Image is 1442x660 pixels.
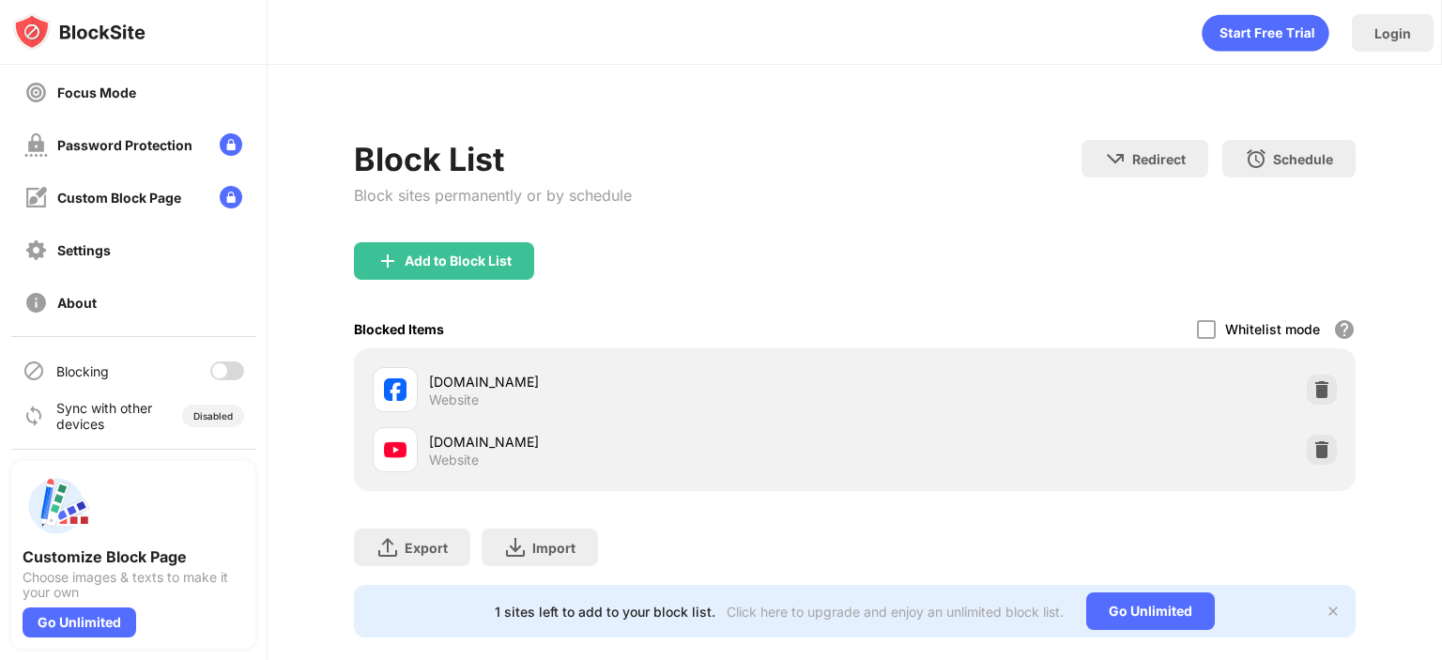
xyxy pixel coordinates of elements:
[1225,321,1320,337] div: Whitelist mode
[1202,14,1329,52] div: animation
[23,405,45,427] img: sync-icon.svg
[24,186,48,209] img: customize-block-page-off.svg
[57,242,111,258] div: Settings
[23,472,90,540] img: push-custom-page.svg
[24,133,48,157] img: password-protection-off.svg
[23,607,136,637] div: Go Unlimited
[429,391,479,408] div: Website
[24,291,48,315] img: about-off.svg
[354,140,632,178] div: Block List
[1374,25,1411,41] div: Login
[495,604,715,620] div: 1 sites left to add to your block list.
[1326,604,1341,619] img: x-button.svg
[23,570,244,600] div: Choose images & texts to make it your own
[193,410,233,422] div: Disabled
[56,363,109,379] div: Blocking
[23,360,45,382] img: blocking-icon.svg
[57,137,192,153] div: Password Protection
[1273,151,1333,167] div: Schedule
[57,84,136,100] div: Focus Mode
[220,133,242,156] img: lock-menu.svg
[1086,592,1215,630] div: Go Unlimited
[384,438,407,461] img: favicons
[405,540,448,556] div: Export
[429,432,854,452] div: [DOMAIN_NAME]
[405,253,512,269] div: Add to Block List
[57,190,181,206] div: Custom Block Page
[23,547,244,566] div: Customize Block Page
[354,321,444,337] div: Blocked Items
[354,186,632,205] div: Block sites permanently or by schedule
[429,452,479,468] div: Website
[57,295,97,311] div: About
[1132,151,1186,167] div: Redirect
[13,13,146,51] img: logo-blocksite.svg
[56,400,153,432] div: Sync with other devices
[220,186,242,208] img: lock-menu.svg
[24,81,48,104] img: focus-off.svg
[532,540,575,556] div: Import
[24,238,48,262] img: settings-off.svg
[384,378,407,401] img: favicons
[727,604,1064,620] div: Click here to upgrade and enjoy an unlimited block list.
[429,372,854,391] div: [DOMAIN_NAME]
